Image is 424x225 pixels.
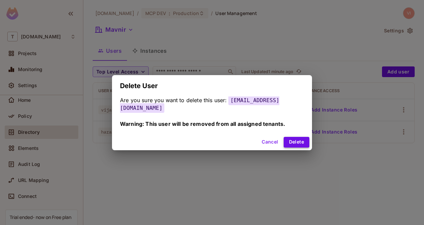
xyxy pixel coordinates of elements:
h2: Delete User [112,75,312,96]
span: Warning: This user will be removed from all assigned tenants. [120,121,285,127]
button: Cancel [259,137,281,148]
span: Are you sure you want to delete this user: [120,97,227,103]
button: Delete [284,137,309,148]
span: [EMAIL_ADDRESS][DOMAIN_NAME] [120,95,279,113]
